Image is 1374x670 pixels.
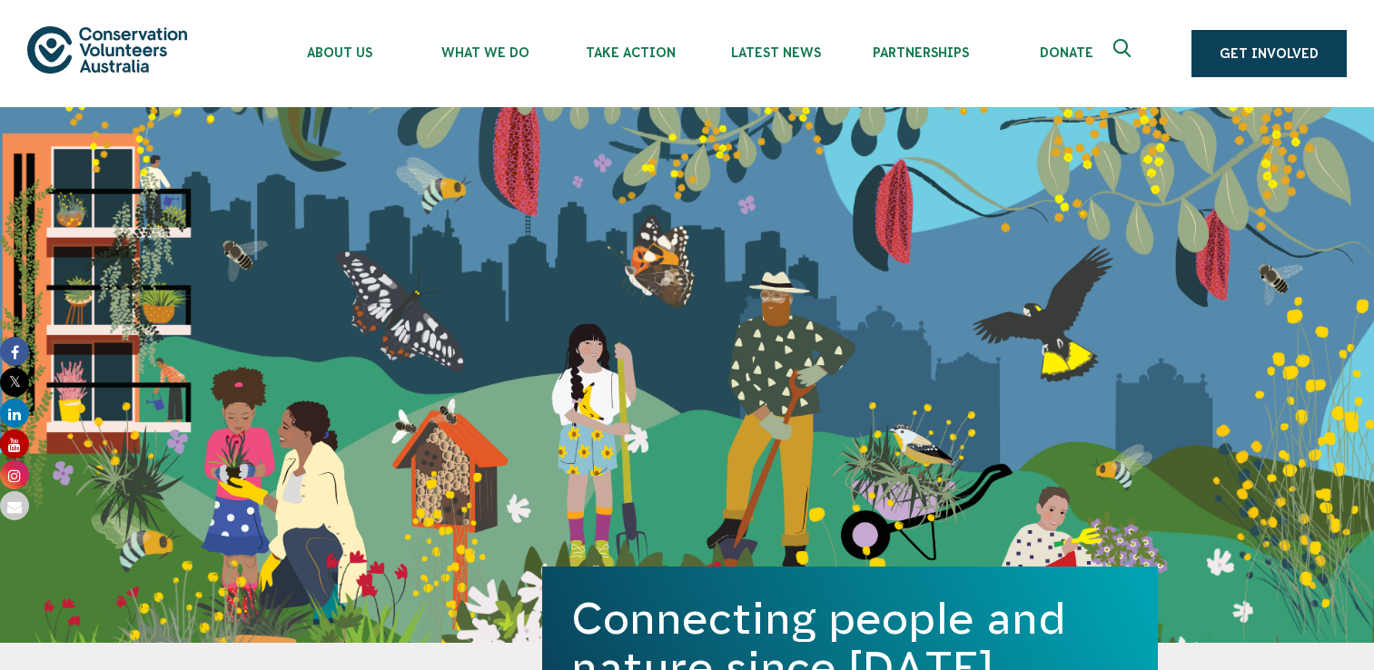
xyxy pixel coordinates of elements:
[703,45,848,60] span: Latest News
[848,45,993,60] span: Partnerships
[267,45,412,60] span: About Us
[558,45,703,60] span: Take Action
[412,45,558,60] span: What We Do
[993,45,1139,60] span: Donate
[27,26,187,73] img: logo.svg
[1102,32,1146,75] button: Expand search box Close search box
[1113,39,1136,68] span: Expand search box
[1191,30,1347,77] a: Get Involved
